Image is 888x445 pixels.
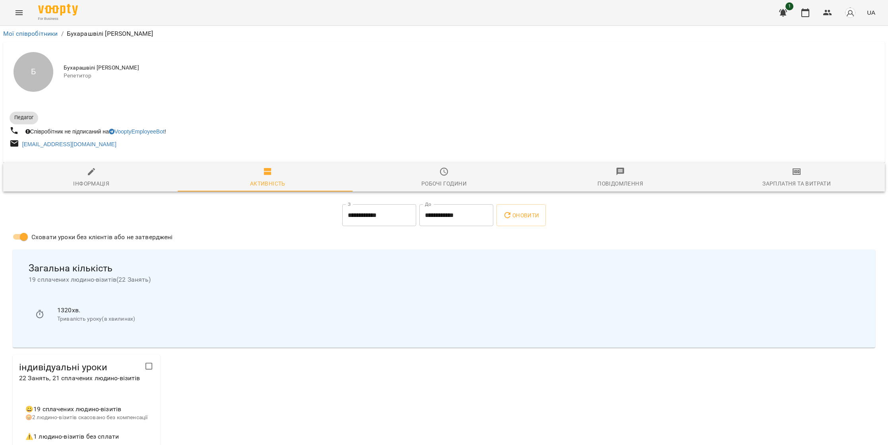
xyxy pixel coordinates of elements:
[496,204,545,226] button: Оновити
[845,7,856,18] img: avatar_s.png
[57,306,853,315] p: 1320 хв.
[3,30,58,37] a: Мої співробітники
[421,179,467,188] div: Робочі години
[864,5,878,20] button: UA
[762,179,831,188] div: Зарплатня та Витрати
[14,52,53,92] div: Б
[25,405,121,413] span: 😀 19 сплачених людино-візитів
[67,29,153,39] p: Бухарашвілі [PERSON_NAME]
[867,8,875,17] span: UA
[25,414,147,420] span: 😡 2 людино-візитів скасовано без компенсації
[10,114,38,121] span: Педагог
[29,262,859,275] span: Загальна кількість
[25,433,119,440] span: ⚠️ 1 людино-візитів без сплати
[31,232,173,242] span: Сховати уроки без клієнтів або не затверджені
[109,128,165,135] a: VooptyEmployeeBot
[785,2,793,10] span: 1
[250,179,285,188] div: Активність
[597,179,643,188] div: Повідомлення
[29,275,859,284] span: 19 сплачених людино-візитів ( 22 Занять )
[38,4,78,15] img: Voopty Logo
[3,29,885,39] nav: breadcrumb
[61,29,64,39] li: /
[503,211,539,220] span: Оновити
[10,3,29,22] button: Menu
[22,141,116,147] a: [EMAIL_ADDRESS][DOMAIN_NAME]
[19,373,141,383] p: 22 Занять , 21 сплачених людино-візитів
[73,179,109,188] div: Інформація
[38,16,78,21] span: For Business
[57,315,853,323] p: Тривалість уроку(в хвилинах)
[64,64,878,72] span: Бухарашвілі [PERSON_NAME]
[24,126,168,137] div: Співробітник не підписаний на !
[19,361,141,373] span: індивідуальні уроки
[64,72,878,80] span: Репетитор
